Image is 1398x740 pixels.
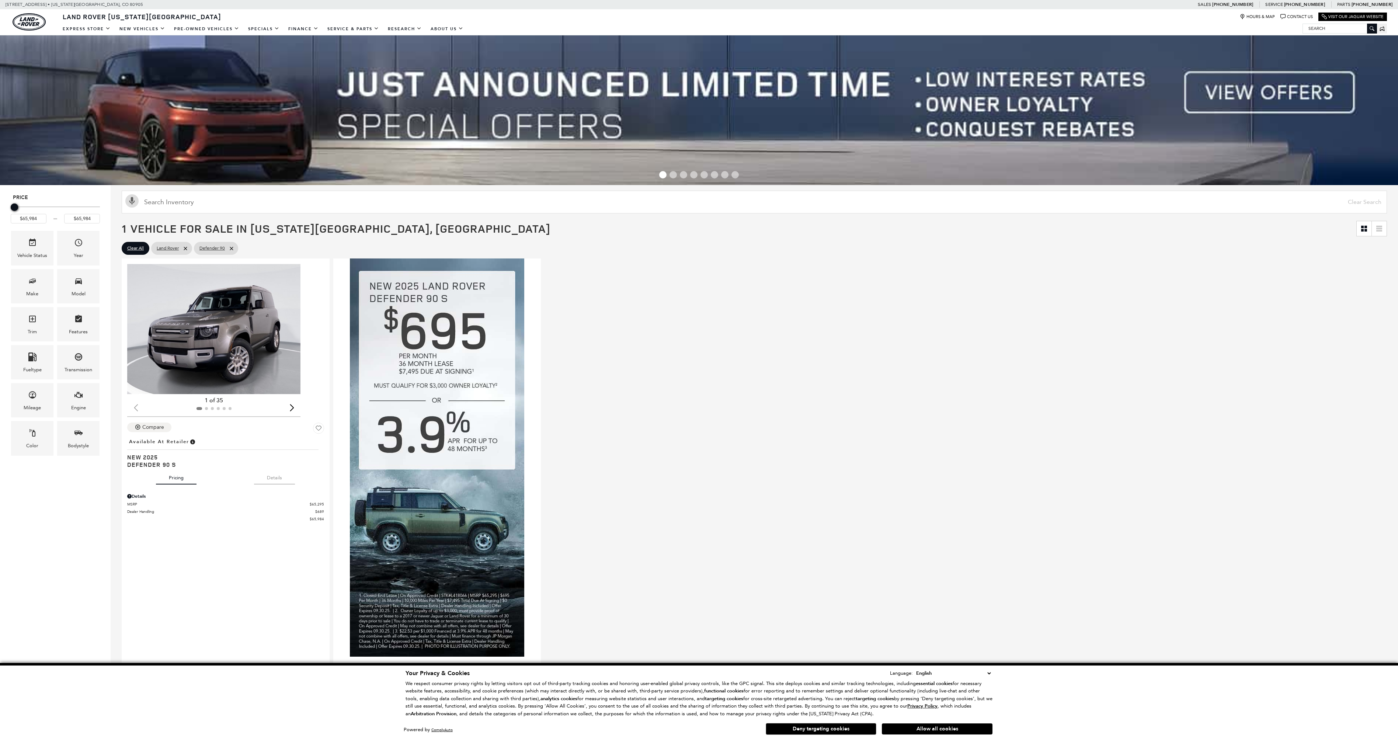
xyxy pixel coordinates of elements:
[28,328,37,336] div: Trim
[74,351,83,366] span: Transmission
[431,727,453,732] a: ComplyAuto
[74,313,83,328] span: Features
[127,264,300,394] div: 1 / 2
[28,313,37,328] span: Trim
[13,13,46,31] a: land-rover
[63,12,221,21] span: Land Rover [US_STATE][GEOGRAPHIC_DATA]
[170,22,244,35] a: Pre-Owned Vehicles
[1284,1,1325,7] a: [PHONE_NUMBER]
[125,194,139,208] svg: Click to toggle on voice search
[127,509,324,514] a: Dealer Handling $689
[700,171,708,178] span: Go to slide 5
[28,275,37,290] span: Make
[856,695,894,702] strong: targeting cookies
[69,328,88,336] div: Features
[313,423,324,437] button: Save Vehicle
[58,22,468,35] nav: Main Navigation
[914,669,992,677] select: Language Select
[907,703,938,709] a: Privacy Policy
[127,244,144,253] span: Clear All
[127,501,324,507] a: MSRP $65,295
[11,383,53,417] div: MileageMileage
[127,509,315,514] span: Dealer Handling
[406,680,992,718] p: We respect consumer privacy rights by letting visitors opt out of third-party tracking cookies an...
[11,214,46,223] input: Minimum
[115,22,170,35] a: New Vehicles
[13,13,46,31] img: Land Rover
[411,711,456,717] strong: Arbitration Provision
[284,22,323,35] a: Finance
[127,437,324,468] a: Available at RetailerNew 2025Defender 90 S
[24,404,41,412] div: Mileage
[11,307,53,341] div: TrimTrim
[426,22,468,35] a: About Us
[57,345,100,379] div: TransmissionTransmission
[406,669,470,677] span: Your Privacy & Cookies
[127,423,171,432] button: Compare Vehicle
[690,171,698,178] span: Go to slide 4
[17,251,47,260] div: Vehicle Status
[127,264,300,394] img: 2025 LAND ROVER Defender 90 S 1
[28,351,37,366] span: Fueltype
[540,695,577,702] strong: analytics cookies
[57,231,100,265] div: YearYear
[28,427,37,442] span: Color
[670,171,677,178] span: Go to slide 2
[189,438,196,446] span: Vehicle is in stock and ready for immediate delivery. Due to demand, availability is subject to c...
[244,22,284,35] a: Specials
[916,680,953,687] strong: essential cookies
[199,244,225,253] span: Defender 90
[58,22,115,35] a: EXPRESS STORE
[1240,14,1275,20] a: Hours & Map
[890,671,913,675] div: Language:
[11,421,53,455] div: ColorColor
[287,400,297,416] div: Next slide
[74,236,83,251] span: Year
[127,493,324,500] div: Pricing Details - Defender 90 S
[11,231,53,265] div: VehicleVehicle Status
[57,421,100,455] div: BodystyleBodystyle
[310,516,324,522] span: $65,984
[127,461,319,468] span: Defender 90 S
[11,345,53,379] div: FueltypeFueltype
[57,307,100,341] div: FeaturesFeatures
[1322,14,1384,20] a: Visit Our Jaguar Website
[74,275,83,290] span: Model
[23,366,42,374] div: Fueltype
[711,171,718,178] span: Go to slide 6
[383,22,426,35] a: Research
[129,438,189,446] span: Available at Retailer
[74,427,83,442] span: Bodystyle
[26,290,38,298] div: Make
[11,204,18,211] div: Maximum Price
[11,269,53,303] div: MakeMake
[721,171,728,178] span: Go to slide 7
[57,383,100,417] div: EngineEngine
[6,2,143,7] a: [STREET_ADDRESS] • [US_STATE][GEOGRAPHIC_DATA], CO 80905
[310,501,324,507] span: $65,295
[1303,24,1377,33] input: Search
[1352,1,1392,7] a: [PHONE_NUMBER]
[882,723,992,734] button: Allow all cookies
[13,194,98,201] h5: Price
[766,723,876,735] button: Deny targeting cookies
[680,171,687,178] span: Go to slide 3
[26,442,38,450] div: Color
[704,688,744,694] strong: functional cookies
[315,509,324,514] span: $689
[11,201,100,223] div: Price
[57,269,100,303] div: ModelModel
[28,389,37,404] span: Mileage
[127,501,310,507] span: MSRP
[127,454,319,461] span: New 2025
[142,424,164,431] div: Compare
[64,214,100,223] input: Maximum
[404,727,453,732] div: Powered by
[1212,1,1253,7] a: [PHONE_NUMBER]
[58,12,226,21] a: Land Rover [US_STATE][GEOGRAPHIC_DATA]
[122,221,550,236] span: 1 Vehicle for Sale in [US_STATE][GEOGRAPHIC_DATA], [GEOGRAPHIC_DATA]
[122,191,1387,213] input: Search Inventory
[28,236,37,251] span: Vehicle
[254,468,295,484] button: details tab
